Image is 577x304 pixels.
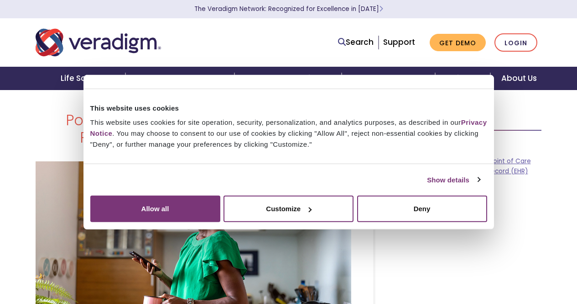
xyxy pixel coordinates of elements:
button: Deny [357,196,487,222]
a: Health IT Vendors [342,67,435,90]
a: Search [338,36,374,48]
a: Privacy Notice [90,118,487,137]
img: Veradigm logo [36,27,161,58]
button: Customize [224,196,353,222]
span: Learn More [379,5,383,13]
div: This website uses cookies for site operation, security, personalization, and analytics purposes, ... [90,117,487,150]
a: Show details [427,174,480,185]
a: The Veradigm Network: Recognized for Excellence in [DATE]Learn More [194,5,383,13]
button: Allow all [90,196,220,222]
a: Support [383,37,415,48]
a: Healthcare Providers [234,67,341,90]
a: Insights [435,67,490,90]
a: Health Plans + Payers [125,67,234,90]
a: Life Sciences [50,67,125,90]
a: Login [494,33,537,52]
h1: Point-of-Care Marketing: Reaching Providers When It Matters Most [36,112,351,147]
a: About Us [490,67,548,90]
div: This website uses cookies [90,102,487,113]
a: Get Demo [430,34,486,52]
